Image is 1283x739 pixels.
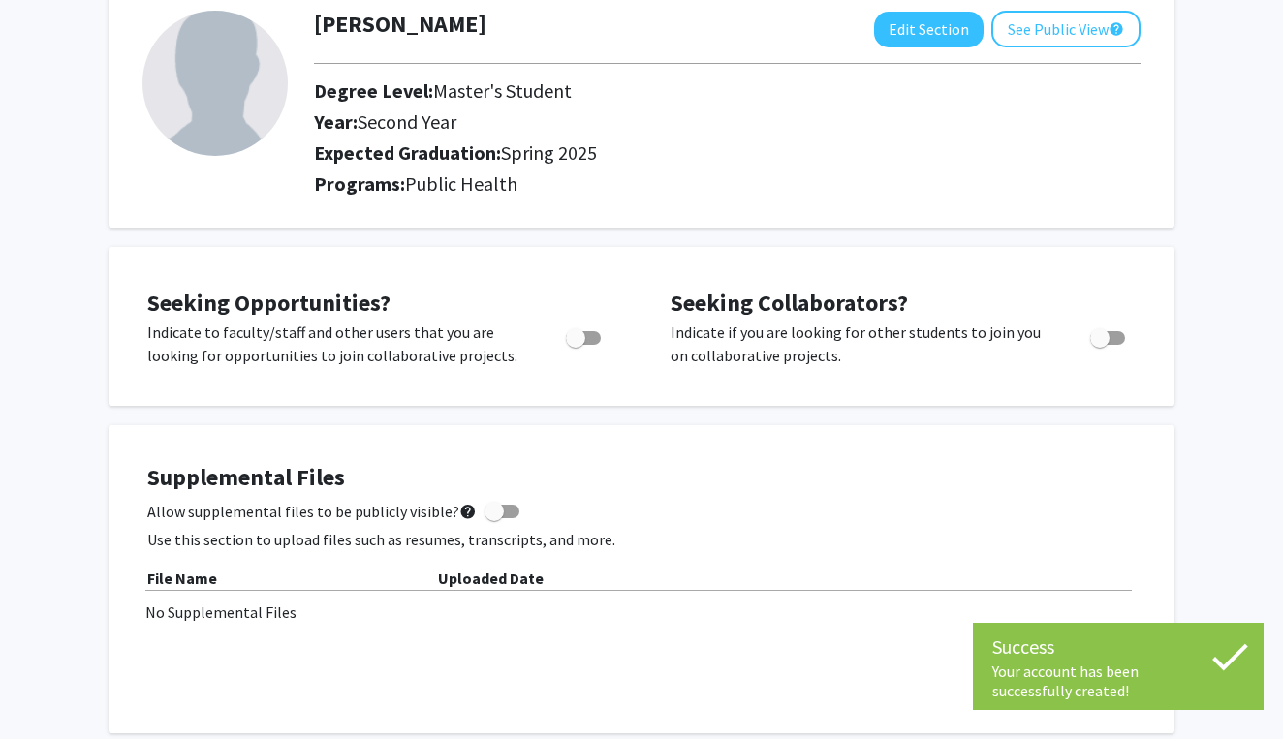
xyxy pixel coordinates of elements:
[874,12,984,47] button: Edit Section
[1082,321,1136,350] div: Toggle
[1109,17,1124,41] mat-icon: help
[671,321,1053,367] p: Indicate if you are looking for other students to join you on collaborative projects.
[142,11,288,156] img: Profile Picture
[147,288,391,318] span: Seeking Opportunities?
[314,79,1055,103] h2: Degree Level:
[501,140,597,165] span: Spring 2025
[358,109,456,134] span: Second Year
[314,141,1055,165] h2: Expected Graduation:
[433,78,572,103] span: Master's Student
[147,464,1136,492] h4: Supplemental Files
[147,569,217,588] b: File Name
[991,11,1141,47] button: See Public View
[314,110,1055,134] h2: Year:
[558,321,611,350] div: Toggle
[147,321,529,367] p: Indicate to faculty/staff and other users that you are looking for opportunities to join collabor...
[992,632,1244,662] div: Success
[314,172,1141,196] h2: Programs:
[147,500,477,523] span: Allow supplemental files to be publicly visible?
[405,171,517,196] span: Public Health
[314,11,486,39] h1: [PERSON_NAME]
[147,528,1136,551] p: Use this section to upload files such as resumes, transcripts, and more.
[15,652,82,724] iframe: Chat
[671,288,908,318] span: Seeking Collaborators?
[459,500,477,523] mat-icon: help
[992,662,1244,700] div: Your account has been successfully created!
[438,569,544,588] b: Uploaded Date
[145,600,1138,624] div: No Supplemental Files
